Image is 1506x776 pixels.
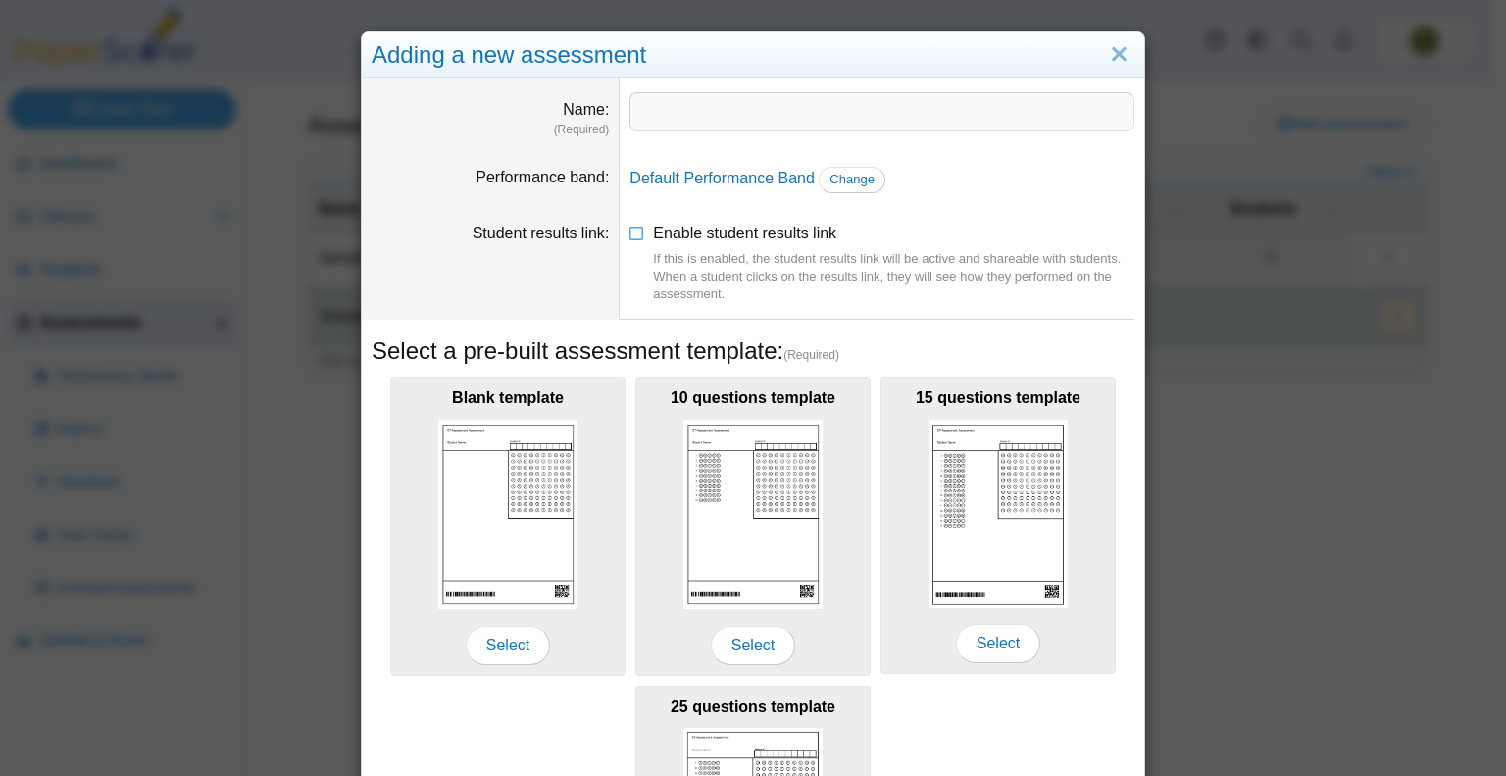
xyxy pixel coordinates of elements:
[473,225,610,241] label: Student results link
[438,420,577,609] img: scan_sheet_blank.png
[1104,38,1134,72] a: Close
[372,122,609,138] dfn: (Required)
[671,389,835,406] b: 10 questions template
[916,389,1080,406] b: 15 questions template
[653,225,1134,304] span: Enable student results link
[819,167,885,192] a: Change
[362,32,1144,78] div: Adding a new assessment
[683,420,823,609] img: scan_sheet_10_questions.png
[629,170,815,186] a: Default Performance Band
[671,698,835,715] b: 25 questions template
[929,420,1068,608] img: scan_sheet_15_questions.png
[466,626,550,665] span: Select
[563,101,609,118] label: Name
[829,172,875,186] span: Change
[452,389,564,406] b: Blank template
[711,626,795,665] span: Select
[956,624,1040,663] span: Select
[783,347,839,364] span: (Required)
[476,169,609,185] label: Performance band
[372,335,1134,368] h5: Select a pre-built assessment template:
[653,250,1134,304] div: If this is enabled, the student results link will be active and shareable with students. When a s...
